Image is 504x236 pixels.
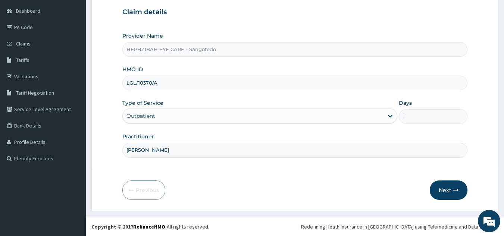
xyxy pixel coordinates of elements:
[126,112,155,120] div: Outpatient
[4,157,142,183] textarea: Type your message and hit 'Enter'
[16,89,54,96] span: Tariff Negotiation
[122,66,143,73] label: HMO ID
[122,133,154,140] label: Practitioner
[430,180,467,200] button: Next
[122,32,163,40] label: Provider Name
[122,143,468,157] input: Enter Name
[14,37,30,56] img: d_794563401_company_1708531726252_794563401
[16,7,40,14] span: Dashboard
[122,8,468,16] h3: Claim details
[301,223,498,230] div: Redefining Heath Insurance in [GEOGRAPHIC_DATA] using Telemedicine and Data Science!
[16,57,29,63] span: Tariffs
[399,99,412,107] label: Days
[43,70,103,146] span: We're online!
[16,40,31,47] span: Claims
[122,76,468,90] input: Enter HMO ID
[91,223,167,230] strong: Copyright © 2017 .
[122,180,165,200] button: Previous
[39,42,125,51] div: Chat with us now
[122,4,140,22] div: Minimize live chat window
[133,223,165,230] a: RelianceHMO
[86,217,504,236] footer: All rights reserved.
[122,99,163,107] label: Type of Service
